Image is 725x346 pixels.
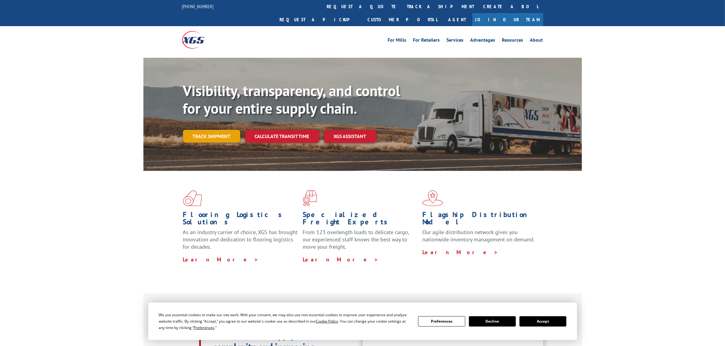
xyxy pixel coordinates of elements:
a: For Retailers [413,38,440,44]
a: Services [447,38,464,44]
h1: Flooring Logistics Solutions [183,211,298,229]
a: [PHONE_NUMBER] [182,3,214,9]
button: Decline [469,316,516,327]
a: Join Our Team [472,13,543,26]
a: Request a pickup [275,13,363,26]
h1: Specialized Freight Experts [303,211,418,229]
a: Calculate transit time [245,130,319,143]
a: For Mills [388,38,406,44]
div: We use essential cookies to make our site work. With your consent, we may also use non-essential ... [159,312,411,331]
p: From 123 overlength loads to delicate cargo, our experienced staff knows the best way to move you... [303,229,418,256]
div: Cookie Consent Prompt [148,303,577,340]
a: Learn More > [183,256,259,263]
a: Agent [442,13,472,26]
a: Learn More > [303,256,378,263]
span: As an industry carrier of choice, XGS has brought innovation and dedication to flooring logistics... [183,229,298,250]
a: Track shipment [183,130,240,143]
a: XGS ASSISTANT [324,130,376,143]
a: About [530,38,543,44]
a: Learn More > [422,249,498,256]
a: Advantages [470,38,495,44]
span: Our agile distribution network gives you nationwide inventory management on demand. [422,229,534,243]
span: Preferences [194,325,214,330]
img: xgs-icon-focused-on-flooring-red [303,190,317,206]
button: Preferences [418,316,465,327]
img: xgs-icon-flagship-distribution-model-red [422,190,443,206]
a: Resources [502,38,523,44]
h1: Flagship Distribution Model [422,211,537,229]
img: xgs-icon-total-supply-chain-intelligence-red [183,190,202,206]
button: Accept [519,316,566,327]
span: Cookie Policy [316,319,338,324]
a: Customer Portal [363,13,442,26]
b: Visibility, transparency, and control for your entire supply chain. [183,81,400,118]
